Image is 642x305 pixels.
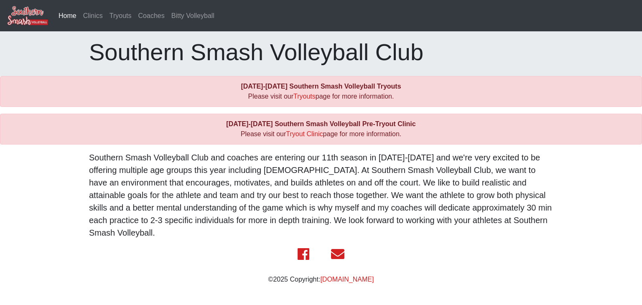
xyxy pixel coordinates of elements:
[168,8,218,24] a: Bitty Volleyball
[241,83,401,90] b: [DATE]-[DATE] Southern Smash Volleyball Tryouts
[135,8,168,24] a: Coaches
[89,38,553,66] h1: Southern Smash Volleyball Club
[293,93,316,100] a: Tryouts
[286,130,323,137] a: Tryout Clinic
[80,8,106,24] a: Clinics
[106,8,135,24] a: Tryouts
[320,276,374,283] a: [DOMAIN_NAME]
[89,151,553,239] p: Southern Smash Volleyball Club and coaches are entering our 11th season in [DATE]-[DATE] and we'r...
[55,8,80,24] a: Home
[226,120,415,127] b: [DATE]-[DATE] Southern Smash Volleyball Pre-Tryout Clinic
[7,5,48,26] img: Southern Smash Volleyball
